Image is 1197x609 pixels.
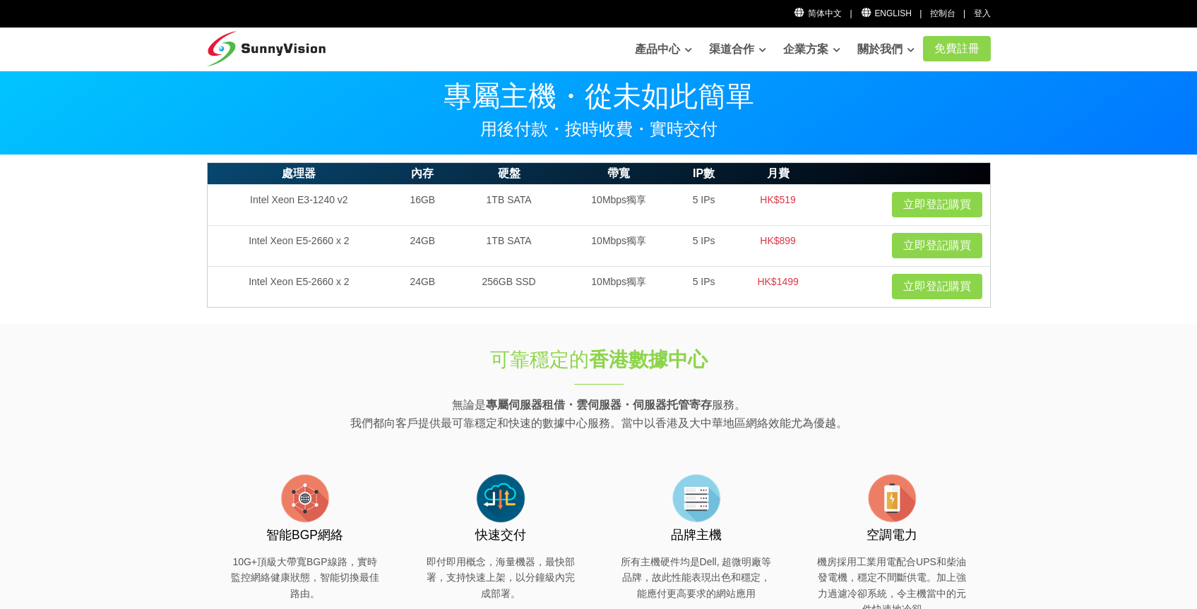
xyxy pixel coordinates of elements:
[364,346,834,373] h1: 可靠穩定的
[930,8,955,18] a: 控制台
[228,526,382,544] h3: 智能BGP網絡
[207,82,991,110] p: 專屬主機・從未如此簡單
[207,396,991,432] p: 無論是 服務。 我們都向客戶提供最可靠穩定和快速的數據中心服務。當中以香港及大中華地區網絡效能尤為優越。
[635,35,692,64] a: 產品中心
[391,184,454,225] td: 16GB
[850,7,852,20] li: |
[668,470,725,526] img: flat-server-alt.png
[857,35,915,64] a: 關於我們
[391,225,454,266] td: 24GB
[674,225,734,266] td: 5 IPs
[454,266,563,307] td: 256GB SSD
[974,8,991,18] a: 登入
[734,225,823,266] td: HK$899
[564,163,674,185] th: 帶寬
[564,184,674,225] td: 10Mbps獨享
[564,225,674,266] td: 10Mbps獨享
[794,8,842,18] a: 简体中文
[734,266,823,307] td: HK$1499
[619,554,773,601] p: 所有主機硬件均是Dell, 超微明廠等品牌，故此性能表現出色和穩定，能應付更高要求的網站應用
[454,184,563,225] td: 1TB SATA
[709,35,766,64] a: 渠道合作
[486,399,712,411] strong: 專屬伺服器租借・雲伺服器・伺服器托管寄存
[674,184,734,225] td: 5 IPs
[207,163,391,185] th: 處理器
[674,163,734,185] th: IP數
[207,184,391,225] td: Intel Xeon E3-1240 v2
[454,163,563,185] th: 硬盤
[207,121,991,138] p: 用後付款・按時收費・實時交付
[424,554,578,601] p: 即付即用概念，海量機器，最快部署，支持快速上架，以分鐘級內完成部署。
[674,266,734,307] td: 5 IPs
[734,163,823,185] th: 月費
[864,470,920,526] img: flat-battery.png
[207,225,391,266] td: Intel Xeon E5-2660 x 2
[919,7,922,20] li: |
[589,349,708,370] strong: 香港數據中心
[207,266,391,307] td: Intel Xeon E5-2660 x 2
[454,225,563,266] td: 1TB SATA
[734,184,823,225] td: HK$519
[783,35,840,64] a: 企業方案
[424,526,578,544] h3: 快速交付
[391,266,454,307] td: 24GB
[892,274,982,299] a: 立即登記購買
[619,526,773,544] h3: 品牌主機
[892,192,982,217] a: 立即登記購買
[963,7,965,20] li: |
[892,233,982,258] a: 立即登記購買
[228,554,382,601] p: 10G+頂級大帶寬BGP線路，實時監控網絡健康狀態，智能切換最佳路由。
[860,8,912,18] a: English
[815,526,969,544] h3: 空調電力
[391,163,454,185] th: 內存
[472,470,529,526] img: flat-cloud-in-out.png
[277,470,333,526] img: flat-internet.png
[923,36,991,61] a: 免費註冊
[564,266,674,307] td: 10Mbps獨享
